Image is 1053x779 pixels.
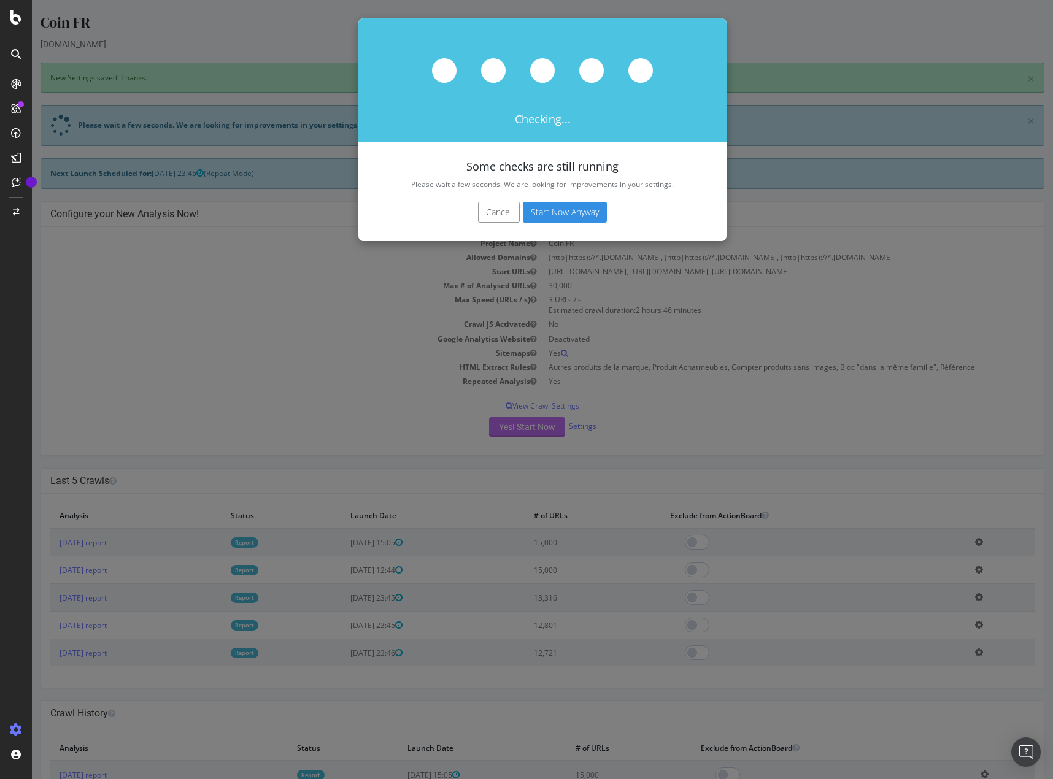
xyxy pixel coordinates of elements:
h4: Some checks are still running [351,161,670,173]
button: Start Now Anyway [491,202,575,223]
div: Open Intercom Messenger [1011,737,1041,767]
div: Tooltip anchor [26,177,37,188]
div: Checking... [326,18,695,142]
p: Please wait a few seconds. We are looking for improvements in your settings. [351,179,670,190]
button: Cancel [446,202,488,223]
